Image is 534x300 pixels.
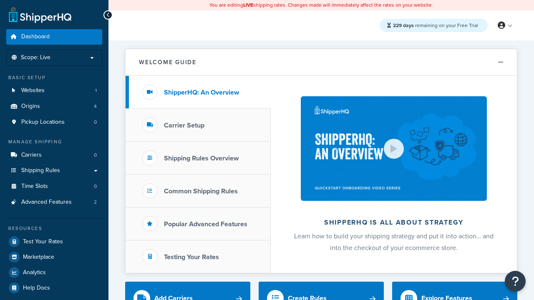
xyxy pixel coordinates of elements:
[505,271,526,292] button: Open Resource Center
[6,138,102,145] div: Manage Shipping
[6,250,102,265] a: Marketplace
[6,265,102,280] a: Analytics
[21,152,42,159] span: Carriers
[21,33,50,40] span: Dashboard
[164,253,219,261] h3: Testing Your Rates
[23,269,46,276] span: Analytics
[94,183,97,190] span: 0
[6,29,102,45] a: Dashboard
[6,83,102,98] a: Websites1
[21,119,65,126] span: Pickup Locations
[6,179,102,194] a: Time Slots0
[21,87,45,94] span: Websites
[21,54,50,61] span: Scope: Live
[94,103,97,110] span: 4
[6,195,102,210] li: Advanced Features
[393,22,414,29] strong: 229 days
[301,96,487,201] img: ShipperHQ is all about strategy
[6,163,102,178] a: Shipping Rules
[293,219,495,226] h2: ShipperHQ is all about strategy
[243,1,253,9] b: LIVE
[21,199,72,206] span: Advanced Features
[6,74,102,81] div: Basic Setup
[21,103,40,110] span: Origins
[23,285,50,292] span: Help Docs
[21,167,60,174] span: Shipping Rules
[164,155,239,162] h3: Shipping Rules Overview
[6,234,102,249] a: Test Your Rates
[6,195,102,210] a: Advanced Features2
[6,225,102,232] div: Resources
[164,89,239,96] h3: ShipperHQ: An Overview
[6,115,102,130] a: Pickup Locations0
[6,99,102,114] li: Origins
[6,147,102,163] a: Carriers0
[164,187,238,195] h3: Common Shipping Rules
[164,220,247,228] h3: Popular Advanced Features
[94,119,97,126] span: 0
[393,22,478,29] span: remaining on your Free Trial
[164,122,204,129] h3: Carrier Setup
[126,49,517,76] button: Welcome Guide
[23,238,63,245] span: Test Your Rates
[6,99,102,114] a: Origins4
[6,115,102,130] li: Pickup Locations
[6,83,102,98] li: Websites
[21,183,48,190] span: Time Slots
[294,231,494,252] span: Learn how to build your shipping strategy and put it into action… and into the checkout of your e...
[6,147,102,163] li: Carriers
[23,254,54,261] span: Marketplace
[94,152,97,159] span: 0
[6,280,102,295] a: Help Docs
[139,59,196,65] h2: Welcome Guide
[94,199,97,206] span: 2
[6,179,102,194] li: Time Slots
[95,87,97,94] span: 1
